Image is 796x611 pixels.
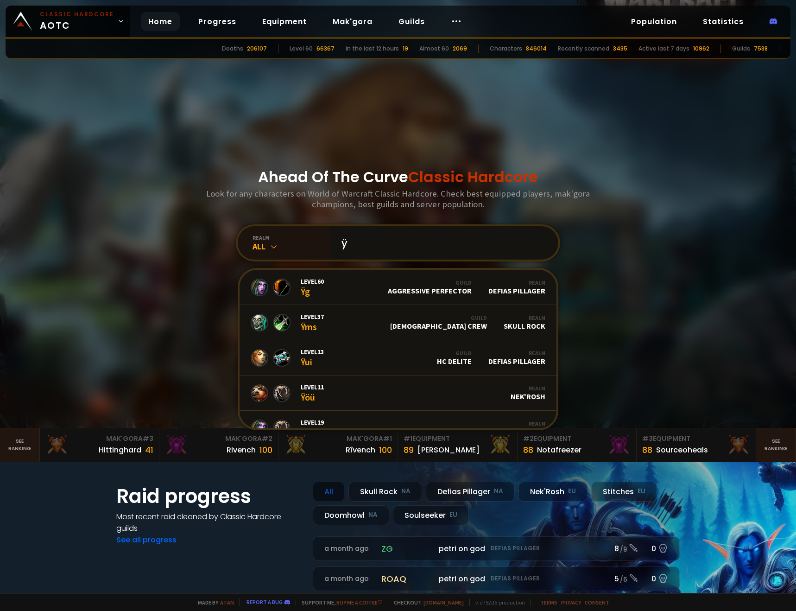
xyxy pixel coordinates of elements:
[642,444,652,456] div: 88
[512,420,545,436] div: Stitches
[325,12,380,31] a: Mak'gora
[159,428,279,462] a: Mak'Gora#2Rivench100
[695,12,751,31] a: Statistics
[145,444,153,456] div: 41
[191,12,244,31] a: Progress
[141,12,180,31] a: Home
[258,166,538,188] h1: Ahead Of The Curve
[301,348,324,368] div: Ÿui
[523,434,534,443] span: # 2
[526,45,547,53] div: 846014
[390,314,487,331] div: [DEMOGRAPHIC_DATA] Crew
[613,45,627,53] div: 3435
[45,434,153,444] div: Mak'Gora
[469,599,525,606] span: v. d752d5 - production
[240,411,556,446] a: Level19ŸseraRealmStitches
[316,45,335,53] div: 66367
[313,482,345,502] div: All
[336,226,547,260] input: Search a character...
[642,434,750,444] div: Equipment
[585,599,609,606] a: Consent
[301,312,324,332] div: Ÿms
[240,270,556,305] a: Level60ŸgGuildAggressive PerfectorRealmDefias Pillager
[638,487,645,496] small: EU
[488,350,545,356] div: Realm
[6,6,130,37] a: Classic HardcoreAOTC
[301,277,324,286] span: Level 60
[383,434,392,443] span: # 1
[313,566,680,591] a: a month agoroaqpetri on godDefias Pillager5 /60
[301,383,324,403] div: Ÿöü
[116,535,177,545] a: See all progress
[290,45,313,53] div: Level 60
[192,599,234,606] span: Made by
[401,487,411,496] small: NA
[494,487,503,496] small: NA
[240,376,556,411] a: Level11ŸöüRealmNek'Rosh
[253,241,330,252] div: All
[398,428,518,462] a: #1Equipment89[PERSON_NAME]
[143,434,153,443] span: # 3
[558,45,609,53] div: Recently scanned
[253,234,330,241] div: realm
[388,599,464,606] span: Checkout
[488,279,545,295] div: Defias Pillager
[165,434,273,444] div: Mak'Gora
[404,434,512,444] div: Equipment
[488,350,545,366] div: Defias Pillager
[301,418,324,438] div: Ÿsera
[262,434,272,443] span: # 2
[99,444,141,456] div: Hittinghard
[40,428,159,462] a: Mak'Gora#3Hittinghard41
[301,312,324,321] span: Level 37
[346,45,399,53] div: In the last 12 hours
[301,277,324,297] div: Ÿg
[637,428,756,462] a: #3Equipment88Sourceoheals
[346,444,375,456] div: Rîvench
[390,314,487,321] div: Guild
[754,45,768,53] div: 7538
[756,428,796,462] a: Seeranking
[656,444,708,456] div: Sourceoheals
[638,45,689,53] div: Active last 7 days
[453,45,467,53] div: 2069
[417,444,480,456] div: [PERSON_NAME]
[313,505,389,525] div: Doomhowl
[301,348,324,356] span: Level 13
[490,45,522,53] div: Characters
[227,444,256,456] div: Rivench
[336,599,382,606] a: Buy me a coffee
[523,434,631,444] div: Equipment
[449,510,457,520] small: EU
[348,482,422,502] div: Skull Rock
[255,12,314,31] a: Equipment
[404,444,414,456] div: 89
[511,385,545,392] div: Realm
[202,188,594,210] h3: Look for any characters on World of Warcraft Classic Hardcore. Check best equipped players, mak'g...
[423,599,464,606] a: [DOMAIN_NAME]
[540,599,557,606] a: Terms
[393,505,469,525] div: Soulseeker
[116,511,302,534] h4: Most recent raid cleaned by Classic Hardcore guilds
[504,314,545,321] div: Realm
[642,434,653,443] span: # 3
[259,444,272,456] div: 100
[388,279,472,286] div: Guild
[591,482,657,502] div: Stitches
[278,428,398,462] a: Mak'Gora#1Rîvench100
[403,45,408,53] div: 19
[116,482,302,511] h1: Raid progress
[518,428,637,462] a: #2Equipment88Notafreezer
[732,45,750,53] div: Guilds
[537,444,581,456] div: Notafreezer
[222,45,243,53] div: Deaths
[313,536,680,561] a: a month agozgpetri on godDefias Pillager8 /90
[301,418,324,426] span: Level 19
[404,434,412,443] span: # 1
[437,350,472,356] div: Guild
[240,340,556,376] a: Level13ŸuiGuildHC DEliteRealmDefias Pillager
[511,385,545,401] div: Nek'Rosh
[379,444,392,456] div: 100
[504,314,545,331] div: Skull Rock
[568,487,576,496] small: EU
